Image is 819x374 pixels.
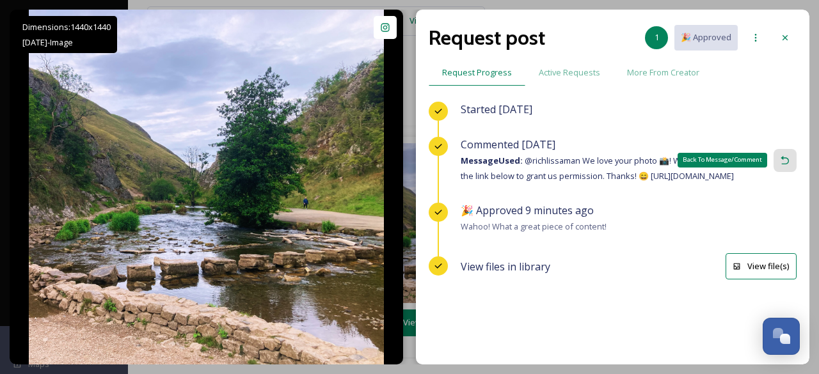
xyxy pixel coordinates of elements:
button: View file(s) [726,253,797,279]
img: Another great from yesterdays hiking adventure, video should be uploaded this evening! Dont forge... [29,10,384,364]
a: View Post [358,240,397,252]
button: Open Chat [763,318,800,355]
strong: Message Used: [461,155,523,166]
span: Another great from yesterdays hiking adventure, video should be uploaded this evening! Dont forge... [16,268,387,356]
span: View Post [358,240,397,251]
div: Back To Message/Comment [678,153,767,167]
span: 🎉 Approved 9 minutes ago [461,203,594,217]
span: Wahoo! What a great piece of content! [461,221,607,232]
span: @richlissaman We love your photo 📸! We'd love to use it! Click the link below to grant us permiss... [461,155,765,182]
span: View files in library [461,259,550,274]
span: Commented [DATE] [461,137,555,152]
